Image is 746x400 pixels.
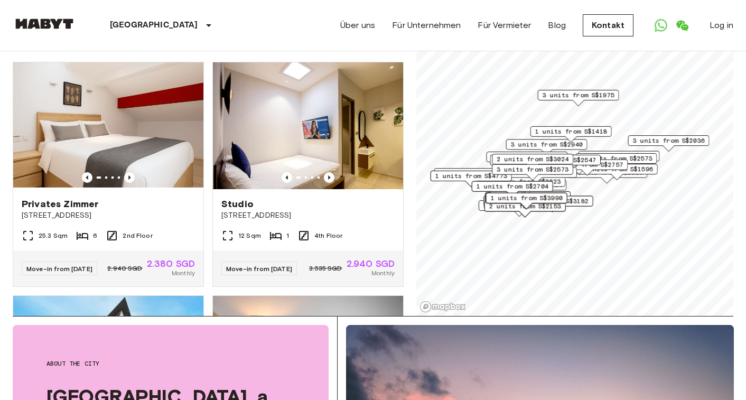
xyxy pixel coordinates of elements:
[110,19,198,32] p: [GEOGRAPHIC_DATA]
[39,231,68,240] span: 25.3 Sqm
[492,164,573,181] div: Map marker
[477,182,548,191] span: 1 units from S$2704
[492,154,573,170] div: Map marker
[172,268,195,278] span: Monthly
[672,15,693,36] a: Open WeChat
[497,165,568,174] span: 3 units from S$2573
[710,19,733,32] a: Log in
[485,180,566,196] div: Map marker
[551,160,623,170] span: 2 units from S$2757
[543,90,614,100] span: 3 units from S$1975
[512,196,593,212] div: Map marker
[226,265,292,273] span: Move-in from [DATE]
[484,201,566,217] div: Map marker
[434,168,515,184] div: Map marker
[282,172,292,183] button: Previous image
[431,171,512,187] div: Map marker
[82,172,92,183] button: Previous image
[580,154,652,163] span: 1 units from S$2573
[286,231,289,240] span: 1
[483,196,565,212] div: Map marker
[506,139,588,155] div: Map marker
[13,62,204,287] a: Marketing picture of unit SG-01-127-001-001Previous imagePrevious imagePrivates Zimmer[STREET_ADD...
[314,231,342,240] span: 4th Floor
[13,18,76,29] img: Habyt
[489,191,571,208] div: Map marker
[238,231,261,240] span: 12 Sqm
[496,167,577,183] div: Map marker
[213,62,403,189] img: Marketing picture of unit SG-01-110-033-001
[628,135,710,152] div: Map marker
[124,172,135,183] button: Previous image
[309,264,342,273] span: 3.535 SGD
[221,198,254,210] span: Studio
[419,301,466,313] a: Mapbox logo
[489,201,561,211] span: 2 units from S$2153
[347,259,395,268] span: 2.940 SGD
[575,153,657,170] div: Map marker
[511,139,583,149] span: 3 units from S$2940
[581,164,653,174] span: 6 units from S$1596
[324,172,334,183] button: Previous image
[489,177,561,187] span: 3 units from S$3623
[530,126,612,143] div: Map marker
[221,210,395,221] span: [STREET_ADDRESS]
[93,231,97,240] span: 6
[650,15,672,36] a: Open WhatsApp
[340,19,375,32] a: Über uns
[472,181,553,198] div: Map marker
[486,152,567,168] div: Map marker
[546,160,628,176] div: Map marker
[583,152,655,161] span: 3 units from S$1480
[484,176,565,193] div: Map marker
[576,164,658,180] div: Map marker
[538,90,619,106] div: Map marker
[479,200,560,217] div: Map marker
[517,197,589,206] span: 1 units from S$3182
[22,198,98,210] span: Privates Zimmer
[22,210,195,221] span: [STREET_ADDRESS]
[566,168,647,184] div: Map marker
[491,193,563,203] span: 1 units from S$3990
[439,169,510,178] span: 1 units from S$4196
[392,19,461,32] a: Für Unternehmen
[519,155,601,171] div: Map marker
[107,264,142,273] span: 2.940 SGD
[123,231,152,240] span: 2nd Floor
[486,193,567,209] div: Map marker
[478,19,531,32] a: Für Vermieter
[633,136,705,145] span: 3 units from S$2036
[579,151,660,168] div: Map marker
[371,268,395,278] span: Monthly
[548,19,566,32] a: Blog
[147,259,195,268] span: 2.380 SGD
[535,127,607,136] span: 1 units from S$1418
[524,155,596,165] span: 1 units from S$2547
[46,359,295,368] span: About the city
[485,193,566,209] div: Map marker
[13,62,203,189] img: Marketing picture of unit SG-01-127-001-001
[26,265,92,273] span: Move-in from [DATE]
[212,62,404,287] a: Marketing picture of unit SG-01-110-033-001Previous imagePrevious imageStudio[STREET_ADDRESS]12 S...
[491,152,563,162] span: 3 units from S$1985
[583,14,633,36] a: Kontakt
[490,155,575,171] div: Map marker
[486,193,567,210] div: Map marker
[435,171,507,181] span: 1 units from S$4773
[497,154,568,164] span: 2 units from S$3024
